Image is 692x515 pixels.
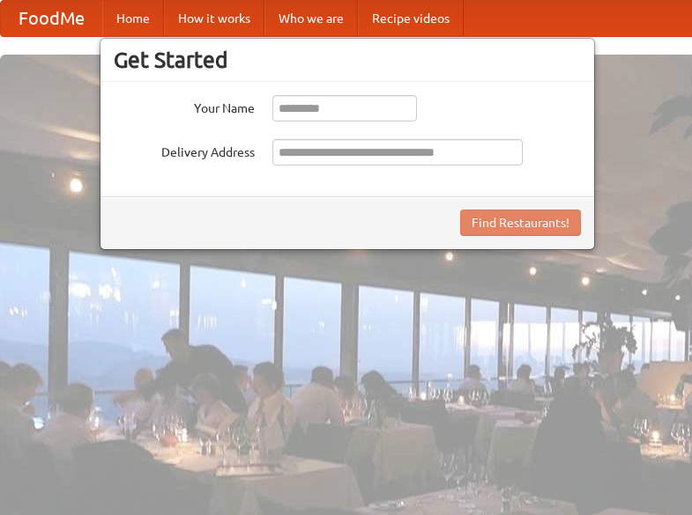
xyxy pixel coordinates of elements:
[114,139,255,161] label: Delivery Address
[164,1,264,36] a: How it works
[1,1,102,36] a: FoodMe
[358,1,464,36] a: Recipe videos
[114,47,581,73] h3: Get Started
[460,210,581,236] button: Find Restaurants!
[114,95,255,117] label: Your Name
[102,1,164,36] a: Home
[264,1,358,36] a: Who we are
